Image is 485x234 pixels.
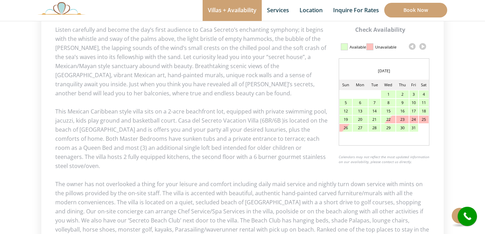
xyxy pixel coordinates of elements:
[339,66,429,76] div: [DATE]
[381,80,396,90] td: Wed
[396,90,409,98] div: 2
[353,107,368,115] div: 13
[381,116,395,123] div: 22
[339,116,352,123] div: 19
[409,99,418,107] div: 10
[396,116,409,123] div: 23
[419,107,429,115] div: 18
[381,107,395,115] div: 15
[409,80,418,90] td: Fri
[396,80,409,90] td: Thu
[381,124,395,132] div: 29
[419,116,429,123] div: 25
[368,124,380,132] div: 28
[419,99,429,107] div: 11
[368,99,380,107] div: 7
[419,90,429,98] div: 4
[459,209,475,224] i: call
[368,80,381,90] td: Tue
[353,116,368,123] div: 20
[339,124,352,132] div: 26
[409,90,418,98] div: 3
[396,124,409,132] div: 30
[396,99,409,107] div: 9
[339,107,352,115] div: 12
[458,207,477,226] a: call
[38,2,85,15] img: Awesome Logo
[381,90,395,98] div: 1
[368,116,380,123] div: 21
[353,124,368,132] div: 27
[55,107,430,170] p: This Mexican Caribbean style villa sits on a 2-acre beachfront lot, equipped with private swimmin...
[350,41,366,53] div: Available
[353,99,368,107] div: 6
[384,3,447,17] a: Book Now
[409,116,418,123] div: 24
[375,41,396,53] div: Unavailable
[55,25,430,98] p: Listen carefully and become the day’s first audience to Casa Secreto’s enchanting symphony; it be...
[339,80,352,90] td: Sun
[409,124,418,132] div: 31
[381,99,395,107] div: 8
[368,107,380,115] div: 14
[409,107,418,115] div: 17
[339,99,352,107] div: 5
[396,107,409,115] div: 16
[419,80,429,90] td: Sat
[352,80,368,90] td: Mon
